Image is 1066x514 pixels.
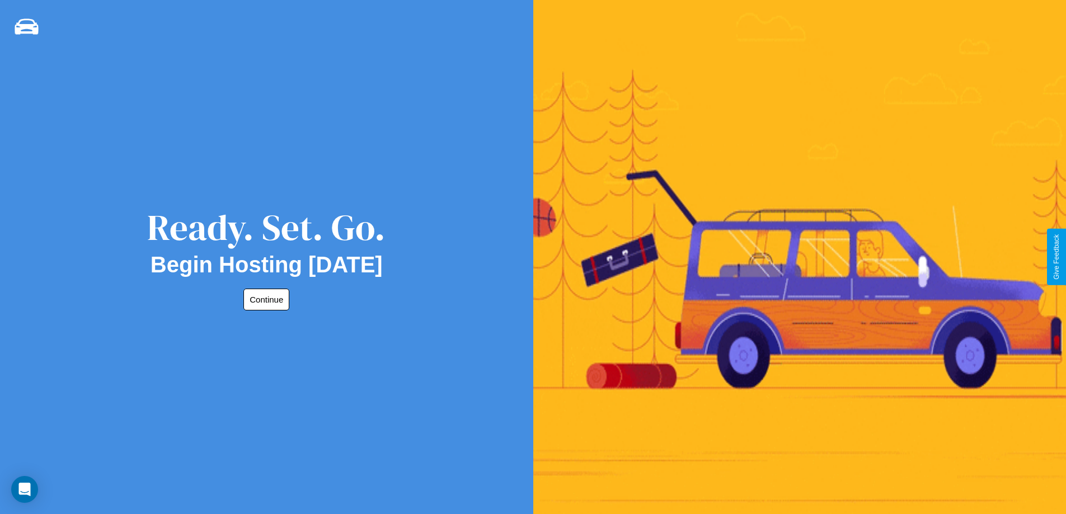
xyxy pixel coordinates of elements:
div: Open Intercom Messenger [11,476,38,503]
div: Ready. Set. Go. [147,202,386,252]
div: Give Feedback [1053,234,1060,280]
h2: Begin Hosting [DATE] [151,252,383,277]
button: Continue [243,289,289,310]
